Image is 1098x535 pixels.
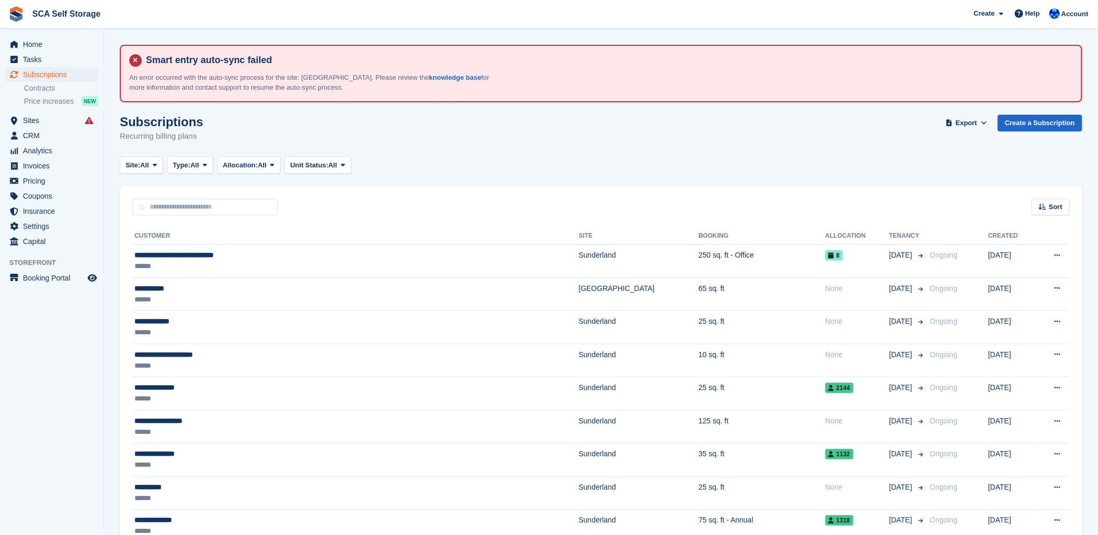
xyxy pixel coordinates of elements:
div: None [825,283,890,294]
div: NEW [81,96,98,106]
td: [DATE] [989,377,1035,410]
span: Unit Status: [290,160,328,171]
td: 125 sq. ft [699,410,825,444]
td: Sunderland [579,311,699,344]
span: Settings [23,219,85,234]
th: Site [579,228,699,245]
th: Allocation [825,228,890,245]
span: Ongoing [930,516,958,524]
td: Sunderland [579,410,699,444]
a: menu [5,128,98,143]
td: [DATE] [989,443,1035,477]
td: Sunderland [579,477,699,510]
span: 2144 [825,383,854,393]
span: [DATE] [890,515,915,526]
span: Allocation: [223,160,258,171]
span: Export [956,118,977,128]
th: Customer [132,228,579,245]
span: 8 [825,250,843,261]
td: [DATE] [989,277,1035,311]
span: [DATE] [890,349,915,360]
td: Sunderland [579,443,699,477]
button: Export [944,115,990,132]
span: [DATE] [890,416,915,427]
button: Site: All [120,156,163,174]
img: stora-icon-8386f47178a22dfd0bd8f6a31ec36ba5ce8667c1dd55bd0f319d3a0aa187defe.svg [8,6,24,22]
td: [DATE] [989,410,1035,444]
span: Ongoing [930,383,958,392]
td: [DATE] [989,245,1035,278]
span: Ongoing [930,417,958,425]
p: Recurring billing plans [120,130,203,142]
span: CRM [23,128,85,143]
span: All [140,160,149,171]
td: [DATE] [989,344,1035,377]
h4: Smart entry auto-sync failed [142,54,1073,66]
img: Kelly Neesham [1050,8,1060,19]
span: Ongoing [930,483,958,491]
span: All [328,160,337,171]
span: Account [1062,9,1089,19]
td: 35 sq. ft [699,443,825,477]
p: An error occurred with the auto-sync process for the site: [GEOGRAPHIC_DATA]. Please review the f... [129,72,494,93]
th: Tenancy [890,228,926,245]
td: 250 sq. ft - Office [699,245,825,278]
span: Create [974,8,995,19]
a: menu [5,219,98,234]
a: menu [5,67,98,82]
span: Storefront [9,258,104,268]
span: Invoices [23,159,85,173]
td: Sunderland [579,245,699,278]
span: Insurance [23,204,85,218]
td: 25 sq. ft [699,477,825,510]
button: Allocation: All [217,156,281,174]
span: Help [1026,8,1040,19]
button: Type: All [167,156,213,174]
span: Ongoing [930,284,958,293]
span: Analytics [23,143,85,158]
h1: Subscriptions [120,115,203,129]
td: [DATE] [989,311,1035,344]
span: Pricing [23,174,85,188]
span: Sites [23,113,85,128]
a: SCA Self Storage [28,5,105,22]
td: 10 sq. ft [699,344,825,377]
a: menu [5,113,98,128]
a: menu [5,52,98,67]
span: [DATE] [890,448,915,459]
div: None [825,316,890,327]
a: Contracts [24,83,98,93]
td: [GEOGRAPHIC_DATA] [579,277,699,311]
div: None [825,482,890,493]
span: Coupons [23,189,85,203]
span: Home [23,37,85,52]
button: Unit Status: All [285,156,351,174]
td: 25 sq. ft [699,311,825,344]
span: 1132 [825,449,854,459]
span: All [190,160,199,171]
div: None [825,349,890,360]
span: [DATE] [890,316,915,327]
i: Smart entry sync failures have occurred [85,116,93,125]
span: Tasks [23,52,85,67]
a: Create a Subscription [998,115,1082,132]
a: Price increases NEW [24,95,98,107]
td: 65 sq. ft [699,277,825,311]
a: menu [5,234,98,249]
a: knowledge base [429,74,481,81]
td: Sunderland [579,344,699,377]
a: menu [5,159,98,173]
th: Booking [699,228,825,245]
span: All [258,160,267,171]
span: Ongoing [930,251,958,259]
a: menu [5,271,98,285]
span: [DATE] [890,283,915,294]
a: menu [5,174,98,188]
span: Capital [23,234,85,249]
a: menu [5,143,98,158]
div: None [825,416,890,427]
span: [DATE] [890,482,915,493]
span: Ongoing [930,350,958,359]
a: menu [5,37,98,52]
th: Created [989,228,1035,245]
